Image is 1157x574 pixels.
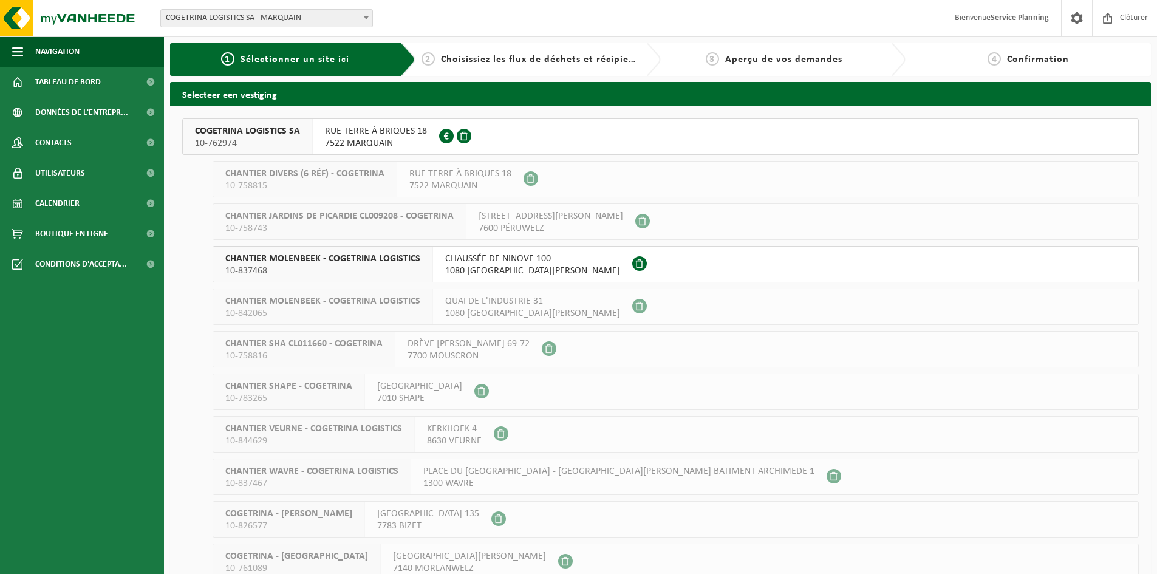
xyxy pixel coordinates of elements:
[409,180,511,192] span: 7522 MARQUAIN
[377,380,462,392] span: [GEOGRAPHIC_DATA]
[225,307,420,319] span: 10-842065
[377,392,462,405] span: 7010 SHAPE
[706,52,719,66] span: 3
[377,508,479,520] span: [GEOGRAPHIC_DATA] 135
[225,392,352,405] span: 10-783265
[35,67,101,97] span: Tableau de bord
[225,550,368,562] span: COGETRINA - [GEOGRAPHIC_DATA]
[423,465,814,477] span: PLACE DU [GEOGRAPHIC_DATA] - [GEOGRAPHIC_DATA][PERSON_NAME] BATIMENT ARCHIMEDE 1
[225,423,402,435] span: CHANTIER VEURNE - COGETRINA LOGISTICS
[445,265,620,277] span: 1080 [GEOGRAPHIC_DATA][PERSON_NAME]
[225,253,420,265] span: CHANTIER MOLENBEEK - COGETRINA LOGISTICS
[35,219,108,249] span: Boutique en ligne
[225,435,402,447] span: 10-844629
[225,465,398,477] span: CHANTIER WAVRE - COGETRINA LOGISTICS
[225,508,352,520] span: COGETRINA - [PERSON_NAME]
[35,128,72,158] span: Contacts
[427,423,482,435] span: KERKHOEK 4
[160,9,373,27] span: COGETRINA LOGISTICS SA - MARQUAIN
[445,295,620,307] span: QUAI DE L'INDUSTRIE 31
[241,55,349,64] span: Sélectionner un site ici
[445,307,620,319] span: 1080 [GEOGRAPHIC_DATA][PERSON_NAME]
[479,210,623,222] span: [STREET_ADDRESS][PERSON_NAME]
[988,52,1001,66] span: 4
[225,210,454,222] span: CHANTIER JARDINS DE PICARDIE CL009208 - COGETRINA
[325,125,427,137] span: RUE TERRE À BRIQUES 18
[409,168,511,180] span: RUE TERRE À BRIQUES 18
[225,265,420,277] span: 10-837468
[377,520,479,532] span: 7783 BIZET
[408,338,530,350] span: DRÈVE [PERSON_NAME] 69-72
[445,253,620,265] span: CHAUSSÉE DE NINOVE 100
[225,520,352,532] span: 10-826577
[393,550,546,562] span: [GEOGRAPHIC_DATA][PERSON_NAME]
[225,338,383,350] span: CHANTIER SHA CL011660 - COGETRINA
[225,180,384,192] span: 10-758815
[225,168,384,180] span: CHANTIER DIVERS (6 RÉF) - COGETRINA
[423,477,814,490] span: 1300 WAVRE
[991,13,1049,22] strong: Service Planning
[221,52,234,66] span: 1
[35,249,127,279] span: Conditions d'accepta...
[35,36,80,67] span: Navigation
[441,55,643,64] span: Choisissiez les flux de déchets et récipients
[35,188,80,219] span: Calendrier
[195,125,300,137] span: COGETRINA LOGISTICS SA
[479,222,623,234] span: 7600 PÉRUWELZ
[325,137,427,149] span: 7522 MARQUAIN
[35,97,128,128] span: Données de l'entrepr...
[225,350,383,362] span: 10-758816
[170,82,1151,106] h2: Selecteer een vestiging
[225,477,398,490] span: 10-837467
[725,55,842,64] span: Aperçu de vos demandes
[408,350,530,362] span: 7700 MOUSCRON
[427,435,482,447] span: 8630 VEURNE
[422,52,435,66] span: 2
[213,246,1139,282] button: CHANTIER MOLENBEEK - COGETRINA LOGISTICS 10-837468 CHAUSSÉE DE NINOVE 1001080 [GEOGRAPHIC_DATA][P...
[225,222,454,234] span: 10-758743
[35,158,85,188] span: Utilisateurs
[225,295,420,307] span: CHANTIER MOLENBEEK - COGETRINA LOGISTICS
[161,10,372,27] span: COGETRINA LOGISTICS SA - MARQUAIN
[195,137,300,149] span: 10-762974
[1007,55,1069,64] span: Confirmation
[182,118,1139,155] button: COGETRINA LOGISTICS SA 10-762974 RUE TERRE À BRIQUES 187522 MARQUAIN
[225,380,352,392] span: CHANTIER SHAPE - COGETRINA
